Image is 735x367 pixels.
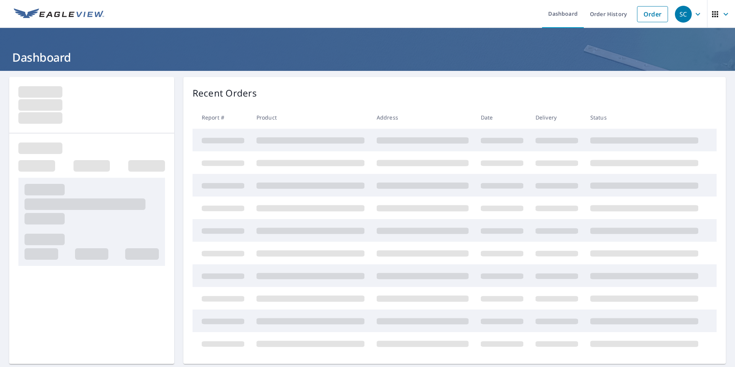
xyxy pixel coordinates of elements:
img: EV Logo [14,8,104,20]
a: Order [637,6,668,22]
th: Report # [193,106,250,129]
h1: Dashboard [9,49,726,65]
th: Product [250,106,371,129]
p: Recent Orders [193,86,257,100]
div: SC [675,6,692,23]
th: Status [584,106,704,129]
th: Delivery [529,106,584,129]
th: Address [371,106,475,129]
th: Date [475,106,529,129]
